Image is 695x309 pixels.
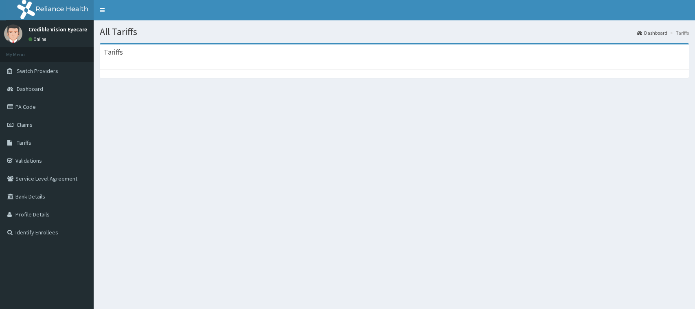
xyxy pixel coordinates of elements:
[29,36,48,42] a: Online
[17,121,33,128] span: Claims
[29,26,87,32] p: Credible Vision Eyecare
[4,24,22,43] img: User Image
[100,26,689,37] h1: All Tariffs
[668,29,689,36] li: Tariffs
[17,67,58,75] span: Switch Providers
[104,49,123,56] h3: Tariffs
[17,139,31,146] span: Tariffs
[637,29,667,36] a: Dashboard
[17,85,43,93] span: Dashboard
